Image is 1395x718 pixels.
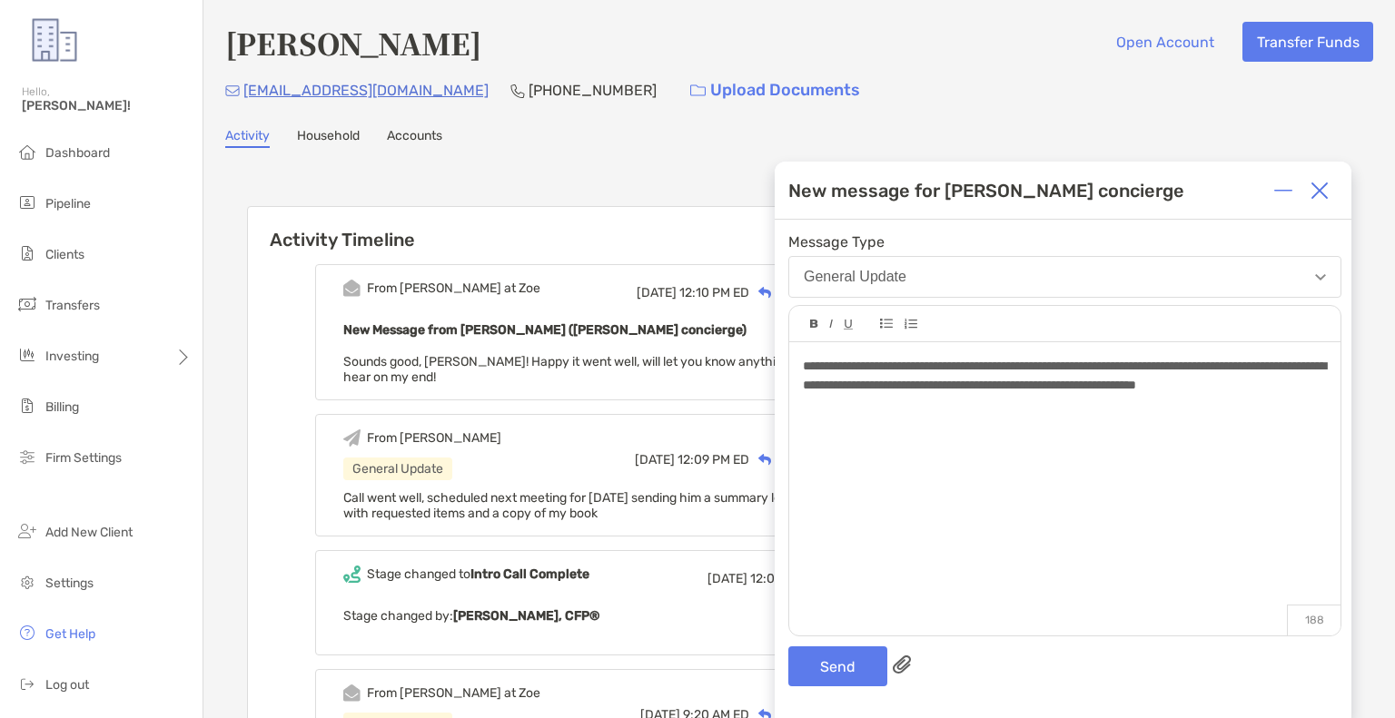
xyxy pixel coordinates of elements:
[758,287,772,299] img: Reply icon
[343,490,802,521] span: Call went well, scheduled next meeting for [DATE] sending him a summary letter with requested ite...
[16,242,38,264] img: clients icon
[1102,22,1228,62] button: Open Account
[678,71,872,110] a: Upload Documents
[243,79,489,102] p: [EMAIL_ADDRESS][DOMAIN_NAME]
[904,319,917,329] img: Editor control icon
[343,280,361,297] img: Event icon
[829,320,833,329] img: Editor control icon
[679,285,749,300] span: 12:10 PM ED
[225,85,240,96] img: Email Icon
[343,322,747,338] b: New Message from [PERSON_NAME] ([PERSON_NAME] concierge)
[788,646,887,686] button: Send
[16,673,38,694] img: logout icon
[45,247,84,262] span: Clients
[16,192,38,213] img: pipeline icon
[367,430,501,446] div: From [PERSON_NAME]
[45,298,100,313] span: Transfers
[1287,605,1341,635] p: 188
[750,571,822,586] span: 12:09 PM ED
[758,454,772,466] img: Reply icon
[510,84,525,98] img: Phone Icon
[880,319,893,329] img: Editor control icon
[225,22,481,64] h4: [PERSON_NAME]
[16,571,38,593] img: settings icon
[749,450,808,469] div: Reply
[22,98,192,113] span: [PERSON_NAME]!
[788,233,1341,251] span: Message Type
[690,84,706,97] img: button icon
[16,395,38,417] img: billing icon
[16,520,38,542] img: add_new_client icon
[45,575,94,591] span: Settings
[637,285,677,300] span: [DATE]
[45,399,79,415] span: Billing
[16,293,38,315] img: transfers icon
[343,354,796,385] span: Sounds good, [PERSON_NAME]! Happy it went well, will let you know anything I hear on my end!
[529,79,657,102] p: [PHONE_NUMBER]
[22,7,87,73] img: Zoe Logo
[367,566,589,582] div: Stage changed to
[707,571,747,586] span: [DATE]
[1242,22,1373,62] button: Transfer Funds
[45,196,91,211] span: Pipeline
[45,677,89,693] span: Log out
[367,280,540,296] div: From [PERSON_NAME] at Zoe
[1315,274,1326,280] img: Open dropdown arrow
[343,566,361,583] img: Event icon
[387,128,442,148] a: Accounts
[343,605,822,627] p: Stage changed by:
[470,566,589,582] b: Intro Call Complete
[343,684,361,702] img: Event icon
[367,685,540,701] div: From [PERSON_NAME] at Zoe
[804,269,906,285] div: General Update
[788,256,1341,298] button: General Update
[678,452,749,467] span: 12:09 PM ED
[45,525,133,540] span: Add New Client
[45,450,122,466] span: Firm Settings
[45,626,95,642] span: Get Help
[749,283,808,302] div: Reply
[297,128,360,148] a: Household
[453,608,599,624] b: [PERSON_NAME], CFP®
[343,429,361,447] img: Event icon
[225,128,270,148] a: Activity
[248,207,916,251] h6: Activity Timeline
[810,320,818,329] img: Editor control icon
[893,655,911,674] img: paperclip attachments
[1311,182,1329,200] img: Close
[16,622,38,644] img: get-help icon
[16,344,38,366] img: investing icon
[16,141,38,162] img: dashboard icon
[16,446,38,467] img: firm-settings icon
[45,349,99,364] span: Investing
[343,457,452,480] div: General Update
[635,452,675,467] span: [DATE]
[45,145,110,161] span: Dashboard
[788,180,1184,202] div: New message for [PERSON_NAME] concierge
[1274,182,1292,200] img: Expand or collapse
[844,320,853,329] img: Editor control icon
